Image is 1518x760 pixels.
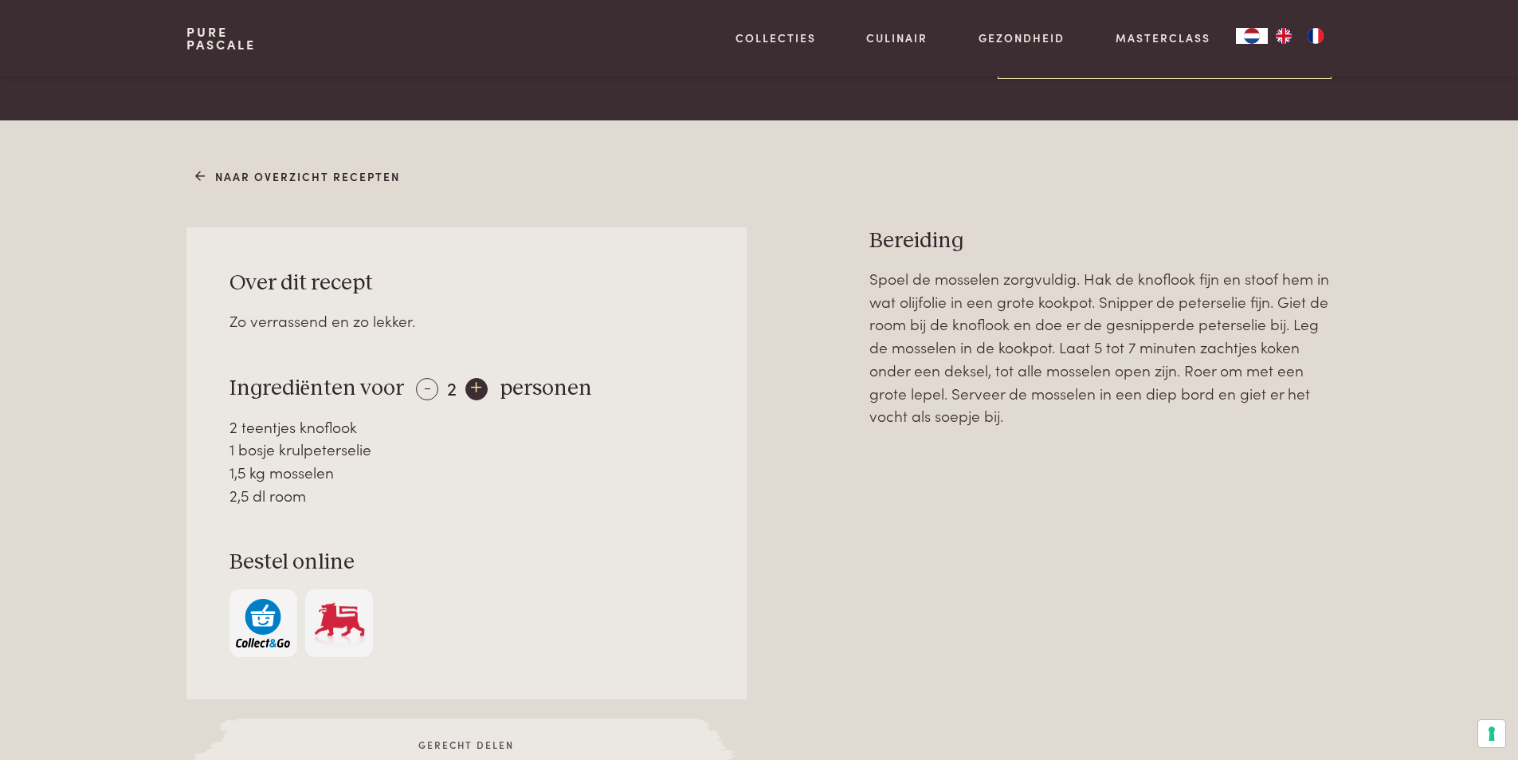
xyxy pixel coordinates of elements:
p: Spoel de mosselen zorgvuldig. Hak de knoflook fijn en stoof hem in wat olijfolie in een grote koo... [869,267,1332,427]
span: Gerecht delen [236,738,696,752]
span: Ingrediënten voor [229,377,404,400]
a: PurePascale [186,26,256,51]
ul: Language list [1268,28,1332,44]
img: c308188babc36a3a401bcb5cb7e020f4d5ab42f7cacd8327e500463a43eeb86c.svg [236,599,290,648]
a: Gezondheid [979,30,1065,46]
a: EN [1268,28,1300,44]
a: Culinair [866,30,928,46]
div: 1 bosje krulpeterselie [229,438,704,461]
div: Page 63 [869,267,1332,427]
div: 2 teentjes knoflook [229,415,704,439]
h3: Bestel online [229,549,704,577]
a: NL [1236,28,1268,44]
div: - [416,378,438,400]
div: 2,5 dl room [229,484,704,507]
div: + [465,378,488,400]
a: Naar overzicht recepten [195,168,400,185]
a: Masterclass [1116,30,1210,46]
h3: Bereiding [869,227,1332,255]
a: Collecties [735,30,816,46]
button: Uw voorkeuren voor toestemming voor trackingtechnologieën [1478,720,1505,747]
h3: Over dit recept [229,270,704,297]
div: Zo verrassend en zo lekker. [229,309,704,333]
img: Delhaize [312,599,367,648]
span: 2 [447,374,457,400]
div: 1,5 kg mosselen [229,461,704,484]
a: FR [1300,28,1332,44]
span: personen [500,377,592,400]
aside: Language selected: Nederlands [1236,28,1332,44]
div: Language [1236,28,1268,44]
